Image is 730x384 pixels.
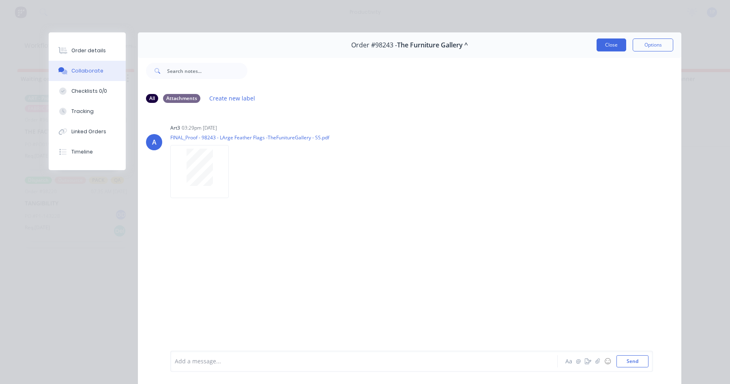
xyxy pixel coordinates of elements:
[146,94,158,103] div: All
[71,128,106,135] div: Linked Orders
[170,124,180,132] div: art3
[163,94,200,103] div: Attachments
[49,61,126,81] button: Collaborate
[603,356,612,366] button: ☺
[633,38,673,51] button: Options
[351,41,397,49] span: Order #98243 -
[564,356,573,366] button: Aa
[49,81,126,101] button: Checklists 0/0
[71,47,106,54] div: Order details
[49,101,126,122] button: Tracking
[152,137,157,147] div: A
[573,356,583,366] button: @
[71,108,94,115] div: Tracking
[49,41,126,61] button: Order details
[616,355,648,367] button: Send
[182,124,217,132] div: 03:29pm [DATE]
[71,148,93,156] div: Timeline
[167,63,247,79] input: Search notes...
[397,41,468,49] span: The Furniture Gallery ^
[49,122,126,142] button: Linked Orders
[71,67,103,75] div: Collaborate
[49,142,126,162] button: Timeline
[597,38,626,51] button: Close
[170,134,329,141] p: FINAL_Proof - 98243 - LArge Feather Flags -TheFunitureGallery - SS.pdf
[205,93,260,104] button: Create new label
[71,87,107,95] div: Checklists 0/0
